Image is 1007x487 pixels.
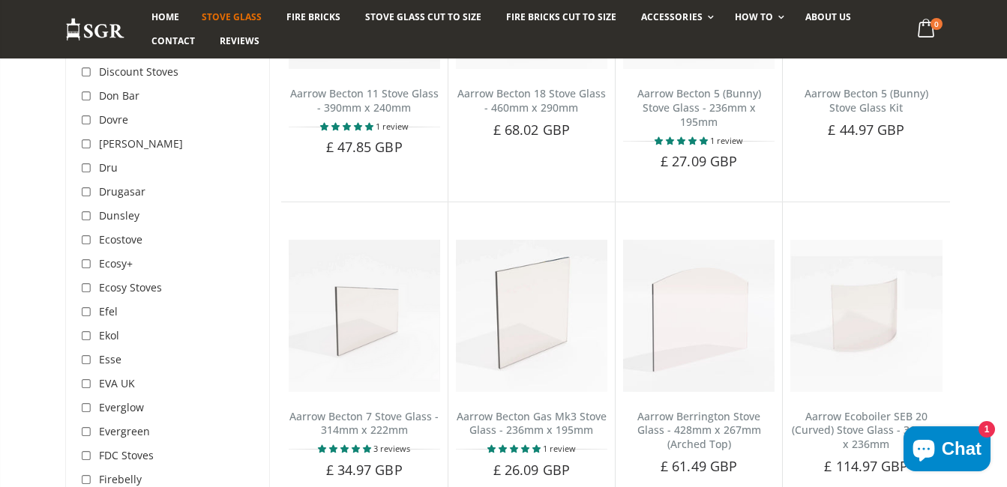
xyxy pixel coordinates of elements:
a: Aarrow Becton 18 Stove Glass - 460mm x 290mm [457,86,606,115]
inbox-online-store-chat: Shopify online store chat [899,426,995,475]
img: Aarrow Becton Gas Mk3 glass [456,240,607,391]
span: Efel [99,304,118,318]
span: [PERSON_NAME] [99,136,183,151]
a: Home [140,5,190,29]
span: 5.00 stars [487,443,543,454]
span: Ekol [99,328,119,342]
span: 0 [931,18,943,30]
span: Everglow [99,400,144,414]
a: Aarrow Ecoboiler SEB 20 (Curved) Stove Glass - 369mm x 236mm [792,409,941,452]
span: Dovre [99,112,128,127]
a: Contact [140,29,206,53]
img: Stove Glass Replacement [65,17,125,42]
span: Dunsley [99,208,139,223]
span: Drugasar [99,184,145,199]
span: Home [151,10,179,23]
span: Stove Glass [202,10,262,23]
a: Stove Glass Cut To Size [354,5,493,29]
span: Firebelly [99,472,142,486]
a: How To [724,5,792,29]
span: Ecosy Stoves [99,280,162,294]
span: £ 114.97 GBP [824,457,908,475]
span: Esse [99,352,121,366]
img: Aarrow Berrington replacement stove glass [623,240,775,391]
span: Evergreen [99,424,150,438]
span: £ 47.85 GBP [326,138,403,156]
span: 1 review [376,121,409,132]
span: 5.00 stars [655,135,710,146]
a: Fire Bricks Cut To Size [495,5,628,29]
a: Aarrow Becton 7 Stove Glass - 314mm x 222mm [289,409,439,438]
a: Accessories [630,5,721,29]
span: £ 68.02 GBP [493,121,570,139]
a: Aarrow Becton Gas Mk3 Stove Glass - 236mm x 195mm [457,409,607,438]
span: Accessories [641,10,702,23]
img: Aarrow Becton 7 Stove Glass [289,240,440,391]
span: 1 review [710,135,743,146]
span: £ 44.97 GBP [828,121,904,139]
span: 5.00 stars [318,443,373,454]
a: Aarrow Berrington Stove Glass - 428mm x 267mm (Arched Top) [637,409,761,452]
span: Fire Bricks Cut To Size [506,10,616,23]
span: Fire Bricks [286,10,340,23]
span: About us [805,10,851,23]
span: EVA UK [99,376,135,390]
span: Stove Glass Cut To Size [365,10,481,23]
span: Discount Stoves [99,64,178,79]
a: About us [794,5,862,29]
a: 0 [911,15,942,44]
a: Stove Glass [190,5,273,29]
a: Fire Bricks [275,5,352,29]
a: Aarrow Becton 11 Stove Glass - 390mm x 240mm [290,86,439,115]
span: Ecostove [99,232,142,246]
a: Aarrow Becton 5 (Bunny) Stove Glass - 236mm x 195mm [637,86,761,129]
span: £ 27.09 GBP [661,152,737,170]
span: 1 review [543,443,576,454]
span: Reviews [220,34,259,47]
span: £ 34.97 GBP [326,461,403,479]
img: Aarrow Ecoboiler SEB 20 stove glass [790,240,942,391]
a: Reviews [208,29,271,53]
span: Ecosy+ [99,256,133,270]
span: Contact [151,34,195,47]
a: Aarrow Becton 5 (Bunny) Stove Glass Kit [805,86,928,115]
span: Dru [99,160,118,175]
span: How To [735,10,773,23]
span: FDC Stoves [99,448,154,462]
span: Don Bar [99,88,139,103]
span: 5.00 stars [320,121,376,132]
span: 3 reviews [373,443,410,454]
span: £ 26.09 GBP [493,461,570,479]
span: £ 61.49 GBP [661,457,737,475]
